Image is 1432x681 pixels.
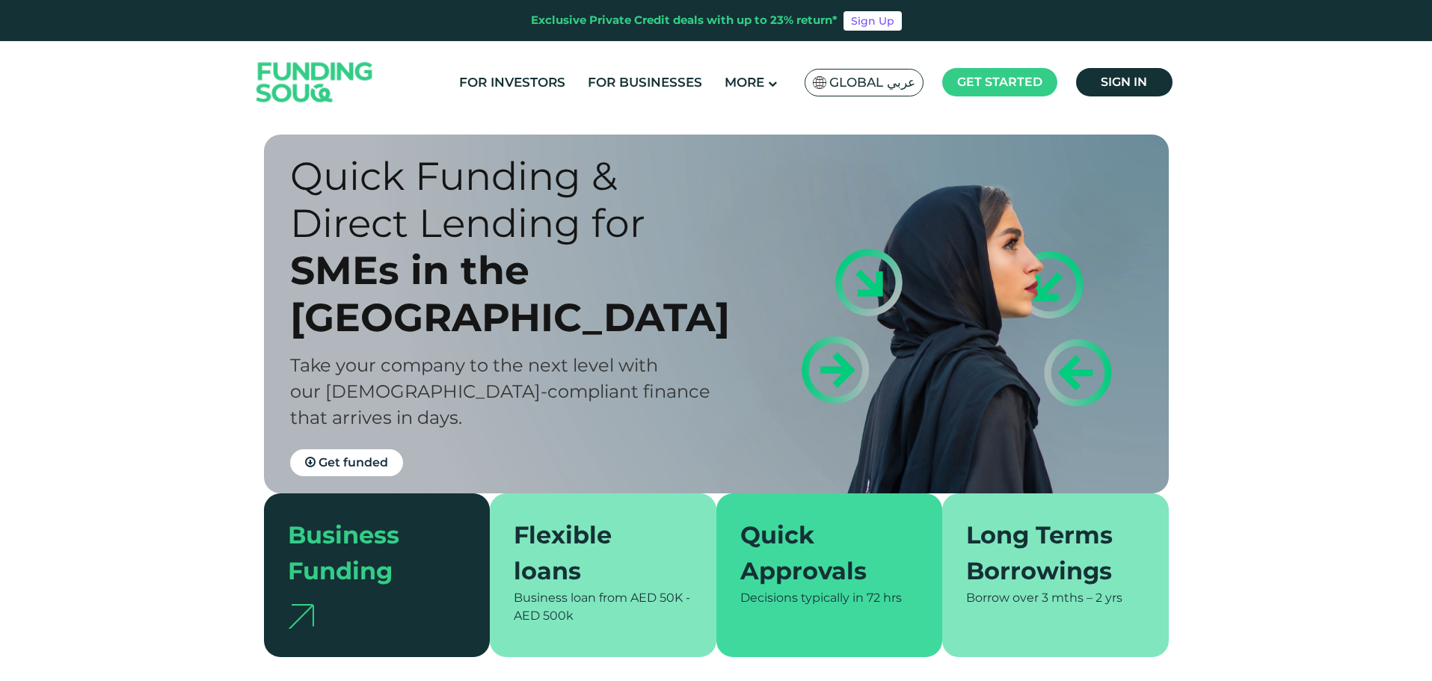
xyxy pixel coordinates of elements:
[242,45,388,120] img: Logo
[843,11,902,31] a: Sign Up
[455,70,569,95] a: For Investors
[290,354,710,428] span: Take your company to the next level with our [DEMOGRAPHIC_DATA]-compliant finance that arrives in...
[531,12,838,29] div: Exclusive Private Credit deals with up to 23% return*
[867,591,902,605] span: 72 hrs
[813,76,826,89] img: SA Flag
[966,591,1039,605] span: Borrow over
[725,75,764,90] span: More
[740,591,864,605] span: Decisions typically in
[584,70,706,95] a: For Businesses
[514,591,627,605] span: Business loan from
[288,517,449,589] div: Business Funding
[740,517,901,589] div: Quick Approvals
[290,449,403,476] a: Get funded
[966,517,1127,589] div: Long Terms Borrowings
[290,152,743,247] div: Quick Funding & Direct Lending for
[288,604,314,629] img: arrow
[290,247,743,341] div: SMEs in the [GEOGRAPHIC_DATA]
[319,455,388,469] span: Get funded
[829,74,915,91] span: Global عربي
[1076,68,1173,96] a: Sign in
[514,517,674,589] div: Flexible loans
[957,75,1042,89] span: Get started
[1101,75,1147,89] span: Sign in
[1042,591,1122,605] span: 3 mths – 2 yrs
